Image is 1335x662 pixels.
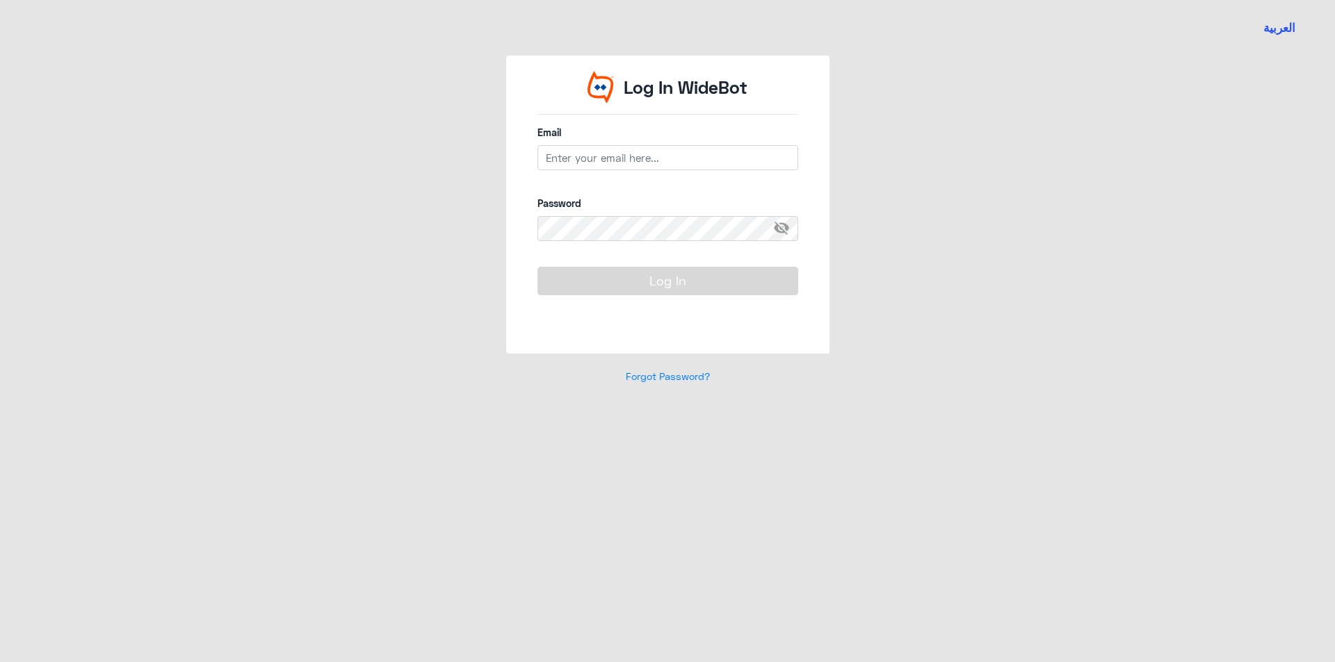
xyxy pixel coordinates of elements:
[537,125,798,140] label: Email
[773,216,798,241] span: visibility_off
[537,145,798,170] input: Enter your email here...
[624,74,747,101] p: Log In WideBot
[1255,10,1304,45] a: Switch language
[537,196,798,210] label: Password
[537,267,798,295] button: Log In
[626,370,710,382] a: Forgot Password?
[588,71,614,104] img: Widebot Logo
[1263,19,1295,37] button: العربية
